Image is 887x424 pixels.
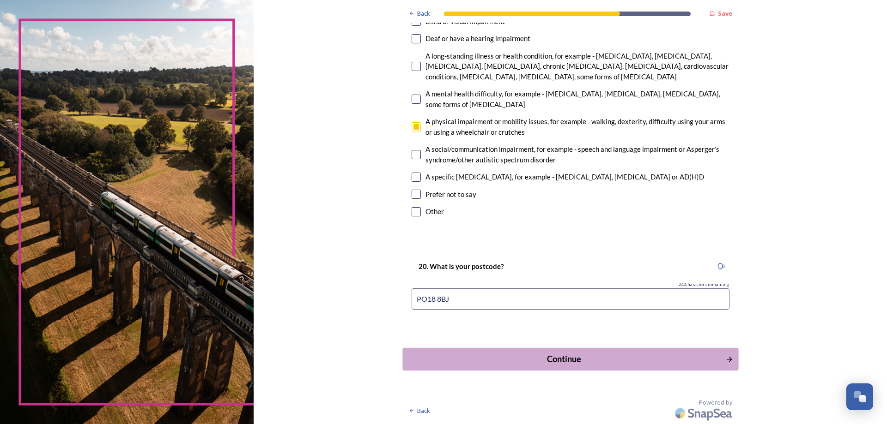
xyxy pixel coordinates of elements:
div: Continue [407,353,720,365]
div: A mental health difficulty, for example - [MEDICAL_DATA], [MEDICAL_DATA], [MEDICAL_DATA], some fo... [425,89,729,109]
div: A long-standing illness or health condition, for example - [MEDICAL_DATA], [MEDICAL_DATA], [MEDIC... [425,51,729,82]
strong: Save [718,9,732,18]
div: A specific [MEDICAL_DATA], for example - [MEDICAL_DATA], [MEDICAL_DATA] or AD(H)D [425,172,704,182]
span: Back [417,406,430,415]
span: 242 characters remaining [679,281,729,288]
span: Back [417,9,430,18]
div: A physical impairment or mobility issues, for example - walking, dexterity, difficulty using your... [425,116,729,137]
button: Continue [402,347,738,370]
span: Powered by [699,398,732,407]
img: SnapSea Logo [672,402,737,424]
div: Other [425,206,444,217]
div: A social/communication impairment, for example - speech and language impairment or Asperger’s syn... [425,144,729,165]
div: Deaf or have a hearing impairment [425,33,530,44]
button: Open Chat [846,383,873,410]
div: Prefer not to say [425,189,476,200]
strong: 20. What is your postcode? [419,262,504,270]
